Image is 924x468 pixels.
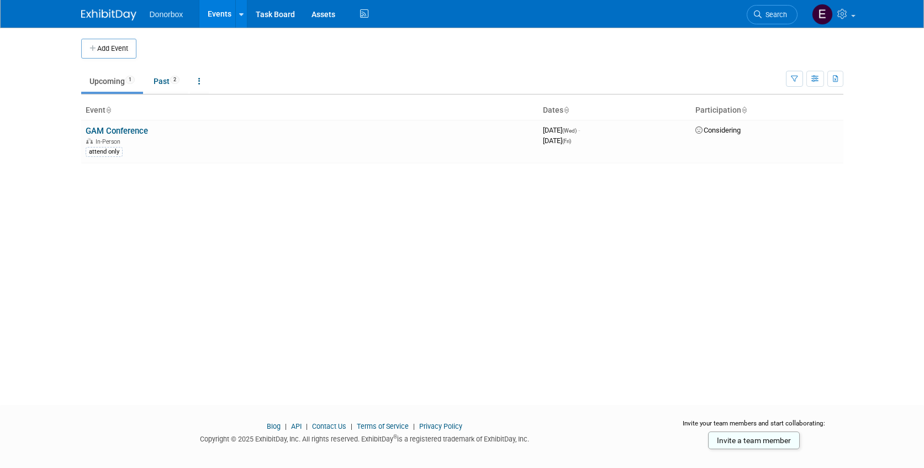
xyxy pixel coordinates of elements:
a: Contact Us [312,422,346,430]
a: Search [747,5,798,24]
span: Search [762,10,787,19]
a: GAM Conference [86,126,148,136]
span: | [303,422,310,430]
span: Considering [695,126,741,134]
div: Copyright © 2025 ExhibitDay, Inc. All rights reserved. ExhibitDay is a registered trademark of Ex... [81,432,649,444]
span: 2 [170,76,179,84]
span: In-Person [96,138,124,145]
span: (Fri) [562,138,571,144]
button: Add Event [81,39,136,59]
span: [DATE] [543,136,571,145]
a: Sort by Participation Type [741,106,747,114]
a: Sort by Start Date [563,106,569,114]
a: API [291,422,302,430]
a: Terms of Service [357,422,409,430]
a: Sort by Event Name [105,106,111,114]
th: Participation [691,101,843,120]
a: Invite a team member [708,432,800,449]
a: Upcoming1 [81,71,143,92]
span: 1 [125,76,135,84]
span: Donorbox [150,10,183,19]
span: | [410,422,418,430]
span: | [348,422,355,430]
img: Emily Sanders [812,4,833,25]
a: Past2 [145,71,188,92]
img: In-Person Event [86,138,93,144]
a: Privacy Policy [419,422,462,430]
span: - [578,126,580,134]
sup: ® [393,434,397,440]
th: Event [81,101,538,120]
a: Blog [267,422,281,430]
th: Dates [538,101,691,120]
img: ExhibitDay [81,9,136,20]
span: (Wed) [562,128,577,134]
div: attend only [86,147,123,157]
span: | [282,422,289,430]
div: Invite your team members and start collaborating: [665,419,843,435]
span: [DATE] [543,126,580,134]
